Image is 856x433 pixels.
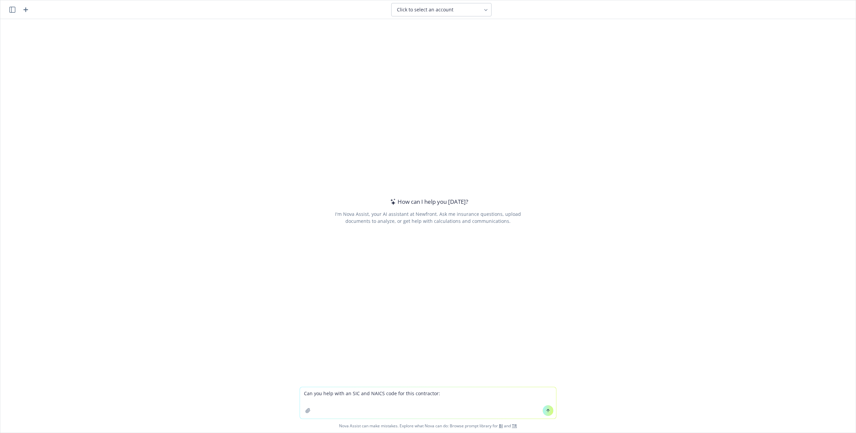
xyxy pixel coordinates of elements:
button: Click to select an account [391,3,492,16]
span: Click to select an account [397,6,453,13]
div: I'm Nova Assist, your AI assistant at Newfront. Ask me insurance questions, upload documents to a... [334,210,522,225]
textarea: Can you help with an SIC and NAICS code for this contractor: [300,387,556,419]
a: TR [512,423,517,429]
div: How can I help you [DATE]? [388,197,468,206]
a: BI [499,423,503,429]
span: Nova Assist can make mistakes. Explore what Nova can do: Browse prompt library for and [3,419,853,433]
